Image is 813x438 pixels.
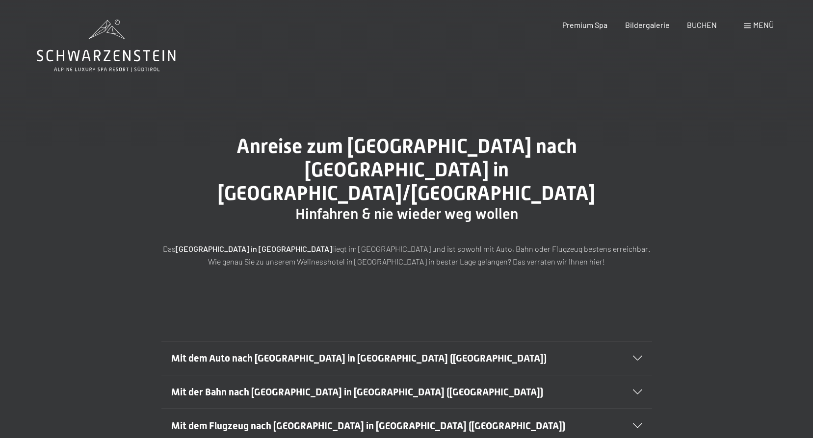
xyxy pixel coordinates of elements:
[218,135,595,205] span: Anreise zum [GEOGRAPHIC_DATA] nach [GEOGRAPHIC_DATA] in [GEOGRAPHIC_DATA]/[GEOGRAPHIC_DATA]
[625,20,670,29] a: Bildergalerie
[562,20,607,29] a: Premium Spa
[295,205,518,222] span: Hinfahren & nie wieder weg wollen
[171,386,543,398] span: Mit der Bahn nach [GEOGRAPHIC_DATA] in [GEOGRAPHIC_DATA] ([GEOGRAPHIC_DATA])
[753,20,774,29] span: Menü
[687,20,717,29] a: BUCHEN
[171,420,565,432] span: Mit dem Flugzeug nach [GEOGRAPHIC_DATA] in [GEOGRAPHIC_DATA] ([GEOGRAPHIC_DATA])
[176,244,332,253] strong: [GEOGRAPHIC_DATA] in [GEOGRAPHIC_DATA]
[171,352,547,364] span: Mit dem Auto nach [GEOGRAPHIC_DATA] in [GEOGRAPHIC_DATA] ([GEOGRAPHIC_DATA])
[161,243,652,268] p: Das liegt im [GEOGRAPHIC_DATA] und ist sowohl mit Auto, Bahn oder Flugzeug bestens erreichbar. Wi...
